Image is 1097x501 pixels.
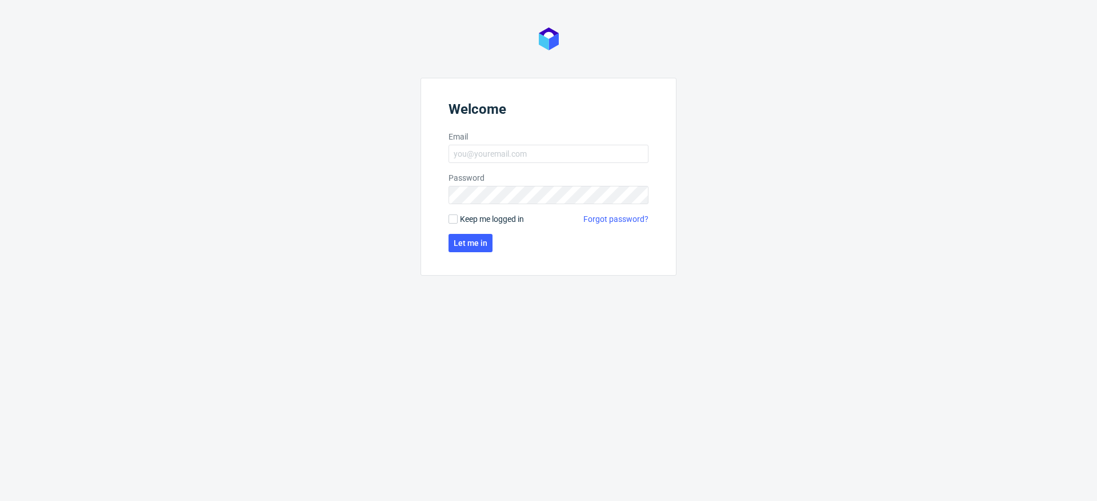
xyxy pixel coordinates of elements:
[583,213,648,225] a: Forgot password?
[449,101,648,122] header: Welcome
[449,172,648,184] label: Password
[454,239,487,247] span: Let me in
[449,131,648,142] label: Email
[449,145,648,163] input: you@youremail.com
[460,213,524,225] span: Keep me logged in
[449,234,493,252] button: Let me in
